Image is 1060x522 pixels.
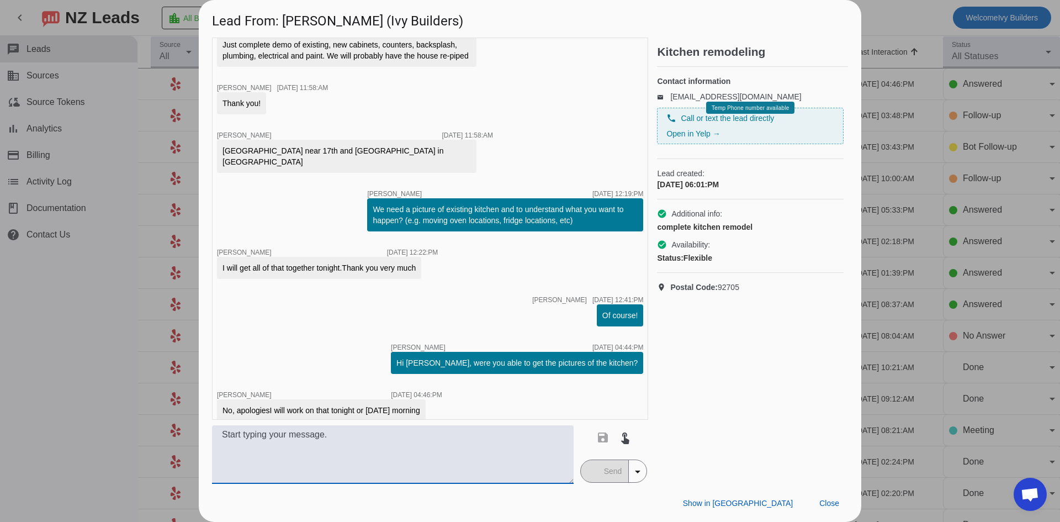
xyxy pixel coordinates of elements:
[819,499,839,508] span: Close
[670,283,718,292] strong: Postal Code:
[657,46,848,57] h2: Kitchen remodeling
[222,405,420,416] div: No, apologiesI will work on that tonight or [DATE] morning
[657,94,670,99] mat-icon: email
[618,431,632,444] mat-icon: touch_app
[671,208,722,219] span: Additional info:
[387,249,438,256] div: [DATE] 12:22:PM
[396,357,638,368] div: Hi [PERSON_NAME], were you able to get the pictures of the kitchen?
[1014,478,1047,511] div: Open chat
[657,222,844,233] div: complete kitchen remodel
[666,129,720,138] a: Open in Yelp →
[657,179,844,190] div: [DATE] 06:01:PM
[674,493,802,513] button: Show in [GEOGRAPHIC_DATA]
[277,85,328,91] div: [DATE] 11:58:AM
[671,239,710,250] span: Availability:
[657,254,683,262] strong: Status:
[666,113,676,123] mat-icon: phone
[373,204,638,226] div: We need a picture of existing kitchen and to understand what you want to happen? (e.g. moving ove...
[670,92,801,101] a: [EMAIL_ADDRESS][DOMAIN_NAME]
[217,84,272,92] span: [PERSON_NAME]
[681,113,774,124] span: Call or text the lead directly
[217,131,272,139] span: [PERSON_NAME]
[602,310,638,321] div: Of course!
[222,39,471,61] div: Just complete demo of existing, new cabinets, counters, backsplash, plumbing, electrical and pain...
[657,168,844,179] span: Lead created:
[683,499,793,508] span: Show in [GEOGRAPHIC_DATA]
[810,493,848,513] button: Close
[222,145,471,167] div: [GEOGRAPHIC_DATA] near 17th and [GEOGRAPHIC_DATA] in [GEOGRAPHIC_DATA]
[532,297,587,303] span: [PERSON_NAME]
[391,344,446,351] span: [PERSON_NAME]
[367,191,422,197] span: [PERSON_NAME]
[657,76,844,87] h4: Contact information
[391,392,442,398] div: [DATE] 04:46:PM
[222,98,261,109] div: Thank you!
[657,252,844,263] div: Flexible
[712,105,789,111] span: Temp Phone number available
[592,297,643,303] div: [DATE] 12:41:PM
[222,262,416,273] div: I will get all of that together tonight.Thank you very much
[592,191,643,197] div: [DATE] 12:19:PM
[442,132,493,139] div: [DATE] 11:58:AM
[657,283,670,292] mat-icon: location_on
[217,249,272,256] span: [PERSON_NAME]
[670,282,739,293] span: 92705
[657,240,667,250] mat-icon: check_circle
[631,465,644,478] mat-icon: arrow_drop_down
[217,391,272,399] span: [PERSON_NAME]
[592,344,643,351] div: [DATE] 04:44:PM
[657,209,667,219] mat-icon: check_circle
